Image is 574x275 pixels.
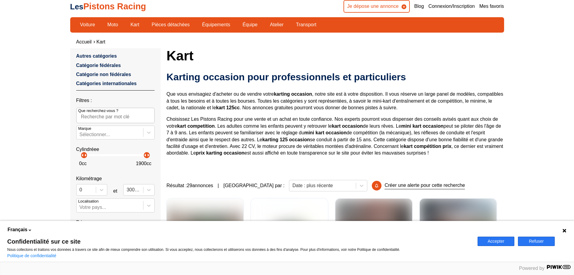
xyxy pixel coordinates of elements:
[519,266,545,271] span: Powered by
[80,205,81,210] input: Votre pays...
[78,199,99,204] p: Localisation
[251,199,328,244] img: KART KZ COMPLET CHASSIS HAASE + MOTEUR PAVESI
[80,187,81,193] input: 0
[177,123,215,129] strong: kart competition
[384,182,465,189] p: Créer une alerte pour cette recherche
[304,130,347,135] strong: mini kart occasion
[218,182,219,189] span: |
[76,108,155,123] input: Que recherchez-vous ?
[478,237,514,246] button: Accepter
[76,20,99,30] a: Voiture
[216,105,240,110] strong: kart 125cc
[148,20,193,30] a: Pièces détachées
[78,126,91,131] p: Marque
[404,144,451,149] strong: kart compétition prix
[335,199,412,244] a: Exprit59
[145,152,152,159] p: arrow_right
[266,20,287,30] a: Atelier
[7,248,470,252] p: Nous collectons et traitons vos données à travers ce site afin de mieux comprendre son utilisatio...
[167,182,213,189] span: Résultat : 29 annonces
[262,137,310,142] strong: karting 125 occasion
[274,91,312,97] strong: karting occasion
[479,3,504,10] a: Mes favoris
[167,199,243,244] img: KART CHASSIS TONYKART à MOTEUR IAME X30
[420,199,497,244] a: Kart CRG 2024[GEOGRAPHIC_DATA]
[518,237,555,246] button: Refuser
[103,20,122,30] a: Moto
[292,20,320,30] a: Transport
[142,152,149,159] p: arrow_left
[167,91,504,111] p: Que vous envisagiez d'acheter ou de vendre votre , notre site est à votre disposition. Il vous ré...
[82,152,89,159] p: arrow_right
[127,187,128,193] input: 300000
[251,199,328,244] a: KART KZ COMPLET CHASSIS HAASE + MOTEUR PAVESI67
[136,160,152,167] p: 1900 cc
[76,53,117,59] a: Autres catégories
[76,72,131,77] a: Catégorie non fédérales
[196,150,244,155] strong: prix karting occasion
[332,123,363,129] strong: kart occasion
[76,97,155,104] p: Filtres :
[167,48,504,63] h1: Kart
[76,63,121,68] a: Catégorie fédérales
[70,2,83,11] span: Les
[420,199,497,244] img: Kart CRG 2024
[78,108,118,114] p: Que recherchez-vous ?
[414,3,424,10] a: Blog
[167,116,504,156] p: Choisissez Les Pistons Racing pour une vente et un achat en toute confiance. Nos experts pourront...
[7,253,56,258] a: Politique de confidentialité
[127,20,143,30] a: Kart
[96,39,105,44] a: Kart
[239,20,262,30] a: Équipe
[76,146,155,153] p: Cylindréee
[8,226,27,233] span: Français
[113,188,117,194] p: et
[428,3,475,10] a: Connexion/Inscription
[76,175,155,182] p: Kilométrage
[76,39,92,44] a: Accueil
[401,123,444,129] strong: mini kart occasion
[7,238,470,245] span: Confidentialité sur ce site
[198,20,234,30] a: Équipements
[167,199,243,244] a: KART CHASSIS TONYKART à MOTEUR IAME X3067
[76,219,155,226] p: Prix
[79,160,87,167] p: 0 cc
[167,71,504,83] h2: Karting occasion pour professionnels et particuliers
[79,152,86,159] p: arrow_left
[223,182,284,189] p: [GEOGRAPHIC_DATA] par :
[335,199,412,244] img: Exprit
[70,2,146,11] a: LesPistons Racing
[80,132,81,137] input: MarqueSélectionner...
[76,81,137,86] a: Catégories internationales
